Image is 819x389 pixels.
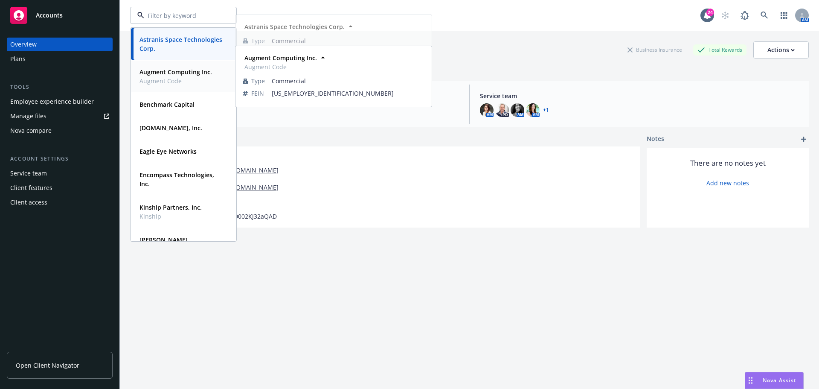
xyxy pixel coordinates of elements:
[139,203,202,211] strong: Kinship Partners, Inc.
[495,103,509,117] img: photo
[251,89,264,98] span: FEIN
[36,12,63,19] span: Accounts
[693,44,746,55] div: Total Rewards
[251,36,265,45] span: Type
[137,108,459,117] span: EB
[139,68,212,76] strong: Augment Computing Inc.
[272,76,424,85] span: Commercial
[10,196,47,209] div: Client access
[244,23,345,31] strong: Astranis Space Technologies Corp.
[526,103,540,117] img: photo
[767,42,795,58] div: Actions
[272,89,424,98] span: [US_EMPLOYER_IDENTIFICATION_NUMBER]
[251,76,265,85] span: Type
[690,158,766,168] span: There are no notes yet
[10,38,37,51] div: Overview
[139,212,202,221] span: Kinship
[139,124,202,132] strong: [DOMAIN_NAME], Inc.
[745,372,804,389] button: Nova Assist
[543,108,549,113] a: +1
[7,95,113,108] a: Employee experience builder
[7,3,113,27] a: Accounts
[7,196,113,209] a: Client access
[736,7,753,24] a: Report a Bug
[775,7,793,24] a: Switch app
[7,83,113,91] div: Tools
[753,41,809,58] button: Actions
[139,76,212,85] span: Augment Code
[10,109,46,123] div: Manage files
[511,103,524,117] img: photo
[623,44,686,55] div: Business Insurance
[7,38,113,51] a: Overview
[647,134,664,144] span: Notes
[717,7,734,24] a: Start snowing
[214,183,279,192] a: [URL][DOMAIN_NAME]
[7,155,113,163] div: Account settings
[7,52,113,66] a: Plans
[144,11,219,20] input: Filter by keyword
[10,124,52,137] div: Nova compare
[7,124,113,137] a: Nova compare
[10,95,94,108] div: Employee experience builder
[139,171,214,188] strong: Encompass Technologies, Inc.
[763,377,796,384] span: Nova Assist
[10,181,52,195] div: Client features
[480,91,802,100] span: Service team
[745,372,756,389] div: Drag to move
[799,134,809,144] a: add
[7,109,113,123] a: Manage files
[480,103,494,117] img: photo
[272,36,424,45] span: Commercial
[244,62,317,71] span: Augment Code
[10,167,47,180] div: Service team
[10,52,26,66] div: Plans
[139,35,222,53] strong: Astranis Space Technologies Corp.
[139,236,202,271] strong: [PERSON_NAME] [PERSON_NAME] [PERSON_NAME] & [PERSON_NAME], LLC
[214,166,279,175] a: [URL][DOMAIN_NAME]
[139,147,197,155] strong: Eagle Eye Networks
[7,181,113,195] a: Client features
[139,100,195,108] strong: Benchmark Capital
[214,212,277,221] span: 0010V00002KJ32aQAD
[706,178,749,187] a: Add new notes
[756,7,773,24] a: Search
[244,54,317,62] strong: Augment Computing Inc.
[706,8,714,16] div: 24
[16,361,79,370] span: Open Client Navigator
[7,167,113,180] a: Service team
